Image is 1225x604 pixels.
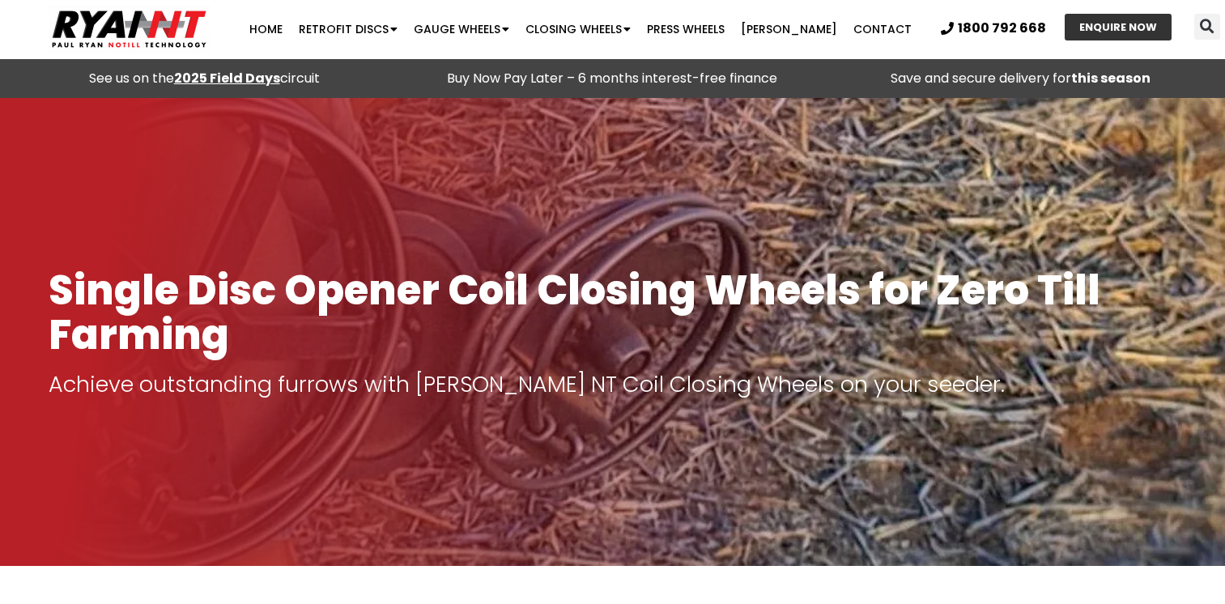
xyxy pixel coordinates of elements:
nav: Menu [237,13,923,45]
p: Achieve outstanding furrows with [PERSON_NAME] NT Coil Closing Wheels on your seeder. [49,373,1176,396]
a: Press Wheels [639,13,733,45]
img: Ryan NT logo [49,4,211,54]
a: [PERSON_NAME] [733,13,845,45]
a: Closing Wheels [517,13,639,45]
a: Gauge Wheels [406,13,517,45]
p: Save and secure delivery for [825,67,1217,90]
a: Retrofit Discs [291,13,406,45]
span: ENQUIRE NOW [1079,22,1157,32]
h1: Single Disc Opener Coil Closing Wheels for Zero Till Farming [49,268,1176,357]
strong: this season [1071,69,1151,87]
a: 2025 Field Days [174,69,280,87]
a: ENQUIRE NOW [1065,14,1172,40]
span: 1800 792 668 [958,22,1046,35]
a: Home [241,13,291,45]
a: 1800 792 668 [941,22,1046,35]
div: Search [1194,14,1220,40]
div: See us on the circuit [8,67,400,90]
p: Buy Now Pay Later – 6 months interest-free finance [416,67,808,90]
a: Contact [845,13,920,45]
